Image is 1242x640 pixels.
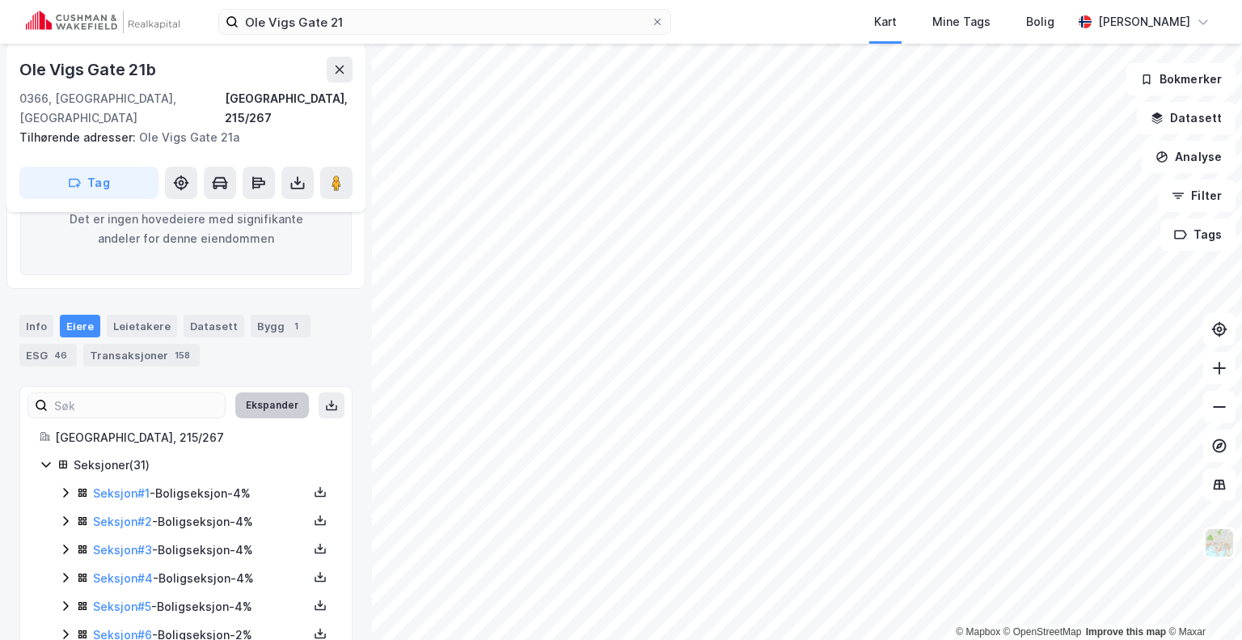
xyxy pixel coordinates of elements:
div: Leietakere [107,315,177,337]
div: Mine Tags [932,12,991,32]
div: Det er ingen hovedeiere med signifikante andeler for denne eiendommen [20,183,352,275]
div: 0366, [GEOGRAPHIC_DATA], [GEOGRAPHIC_DATA] [19,89,225,128]
button: Bokmerker [1126,63,1236,95]
a: Seksjon#4 [93,571,153,585]
div: 1 [288,318,304,334]
button: Tag [19,167,158,199]
div: - Boligseksjon - 4% [93,484,308,503]
div: Bygg [251,315,310,337]
div: Ole Vigs Gate 21a [19,128,340,147]
div: 158 [171,347,193,363]
iframe: Chat Widget [1161,562,1242,640]
div: ESG [19,344,77,367]
div: Datasett [184,315,244,337]
div: - Boligseksjon - 4% [93,540,308,560]
div: - Boligseksjon - 4% [93,569,308,588]
a: Seksjon#3 [93,543,152,557]
a: Seksjon#2 [93,515,152,528]
button: Tags [1160,218,1236,251]
div: Eiere [60,315,100,337]
div: Seksjoner ( 31 ) [74,456,332,475]
div: Ole Vigs Gate 21b [19,57,159,83]
div: - Boligseksjon - 4% [93,512,308,532]
a: Seksjon#1 [93,486,150,500]
input: Søk på adresse, matrikkel, gårdeiere, leietakere eller personer [239,10,651,34]
input: Søk [48,393,225,417]
div: Info [19,315,53,337]
button: Filter [1158,180,1236,212]
img: cushman-wakefield-realkapital-logo.202ea83816669bd177139c58696a8fa1.svg [26,11,180,33]
div: [GEOGRAPHIC_DATA], 215/267 [225,89,353,128]
div: 46 [51,347,70,363]
img: Z [1204,528,1235,558]
span: Tilhørende adresser: [19,130,139,144]
div: Kontrollprogram for chat [1161,562,1242,640]
div: Kart [874,12,897,32]
button: Datasett [1137,102,1236,134]
button: Ekspander [235,392,309,418]
button: Analyse [1142,141,1236,173]
div: Transaksjoner [83,344,200,367]
a: Mapbox [956,626,1000,638]
div: - Boligseksjon - 4% [93,597,308,617]
div: Bolig [1026,12,1054,32]
div: [PERSON_NAME] [1098,12,1190,32]
a: Improve this map [1086,626,1166,638]
div: [GEOGRAPHIC_DATA], 215/267 [55,428,332,447]
a: OpenStreetMap [1003,626,1082,638]
a: Seksjon#5 [93,600,151,613]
